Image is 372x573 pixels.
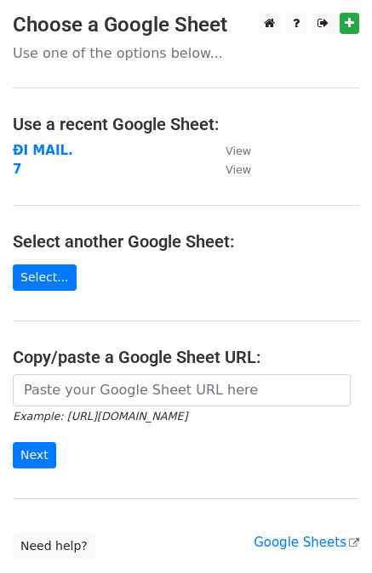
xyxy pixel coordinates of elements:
a: View [209,162,251,177]
input: Next [13,442,56,468]
input: Paste your Google Sheet URL here [13,374,351,406]
p: Use one of the options below... [13,44,359,62]
a: 7 [13,162,21,177]
h4: Select another Google Sheet: [13,231,359,252]
a: Need help? [13,533,95,559]
a: View [209,143,251,158]
a: Google Sheets [254,535,359,550]
h3: Choose a Google Sheet [13,13,359,37]
small: View [226,163,251,176]
a: Select... [13,264,77,291]
h4: Copy/paste a Google Sheet URL: [13,347,359,367]
h4: Use a recent Google Sheet: [13,114,359,134]
small: View [226,145,251,157]
small: Example: [URL][DOMAIN_NAME] [13,410,187,423]
a: ĐI MAIL. [13,143,73,158]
